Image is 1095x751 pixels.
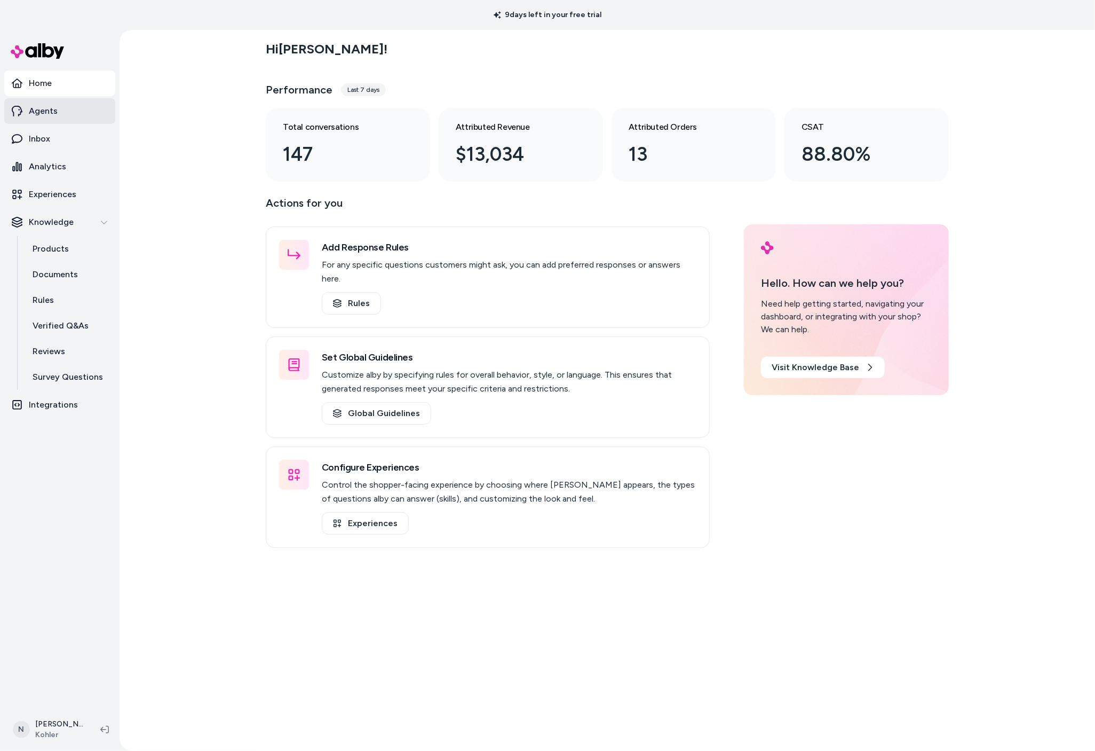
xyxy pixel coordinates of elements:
h3: Set Global Guidelines [322,350,696,365]
a: Visit Knowledge Base [761,357,885,378]
a: Analytics [4,154,115,179]
p: [PERSON_NAME] [35,719,83,730]
p: Survey Questions [33,371,103,384]
p: Inbox [29,132,50,145]
div: 13 [629,140,742,169]
h3: Add Response Rules [322,240,696,255]
h3: Total conversations [283,121,396,134]
a: Reviews [22,339,115,364]
p: 9 days left in your free trial [487,10,608,20]
p: Products [33,242,69,255]
p: Actions for you [266,194,710,220]
a: Verified Q&As [22,313,115,339]
p: Experiences [29,188,76,201]
img: alby Logo [761,241,774,254]
p: Documents [33,268,78,281]
a: Total conversations 147 [266,108,430,182]
h3: Performance [266,82,332,97]
span: N [13,721,30,738]
a: Attributed Orders 13 [612,108,776,182]
p: Integrations [29,398,78,411]
p: Analytics [29,160,66,173]
span: Kohler [35,730,83,740]
a: Rules [322,292,381,315]
h3: Attributed Orders [629,121,742,134]
div: 88.80% [802,140,915,169]
a: Experiences [4,182,115,207]
a: Home [4,71,115,96]
a: Survey Questions [22,364,115,390]
h3: CSAT [802,121,915,134]
h3: Attributed Revenue [456,121,569,134]
p: For any specific questions customers might ask, you can add preferred responses or answers here. [322,258,696,286]
div: 147 [283,140,396,169]
a: Inbox [4,126,115,152]
p: Rules [33,294,54,307]
div: Last 7 days [341,83,386,96]
img: alby Logo [11,43,64,59]
p: Agents [29,105,58,118]
a: CSAT 88.80% [784,108,949,182]
a: Agents [4,98,115,124]
a: Integrations [4,392,115,418]
p: Control the shopper-facing experience by choosing where [PERSON_NAME] appears, the types of quest... [322,478,696,506]
p: Hello. How can we help you? [761,275,932,291]
h2: Hi [PERSON_NAME] ! [266,41,387,57]
button: Knowledge [4,209,115,235]
a: Attributed Revenue $13,034 [439,108,603,182]
a: Global Guidelines [322,402,431,425]
p: Customize alby by specifying rules for overall behavior, style, or language. This ensures that ge... [322,368,696,396]
p: Reviews [33,345,65,358]
a: Experiences [322,512,409,535]
a: Products [22,236,115,262]
a: Rules [22,287,115,313]
button: N[PERSON_NAME]Kohler [6,713,92,747]
p: Verified Q&As [33,319,89,332]
p: Knowledge [29,216,74,229]
div: Need help getting started, navigating your dashboard, or integrating with your shop? We can help. [761,298,932,336]
a: Documents [22,262,115,287]
h3: Configure Experiences [322,460,696,475]
p: Home [29,77,52,90]
div: $13,034 [456,140,569,169]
